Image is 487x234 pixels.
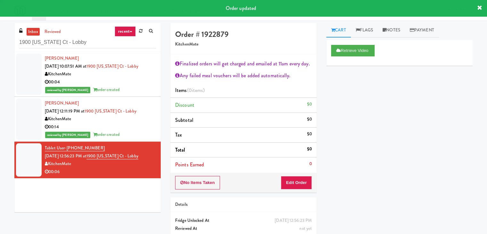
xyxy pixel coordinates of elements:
div: [DATE] 12:56:23 PM [275,217,312,225]
div: 0 [309,160,312,168]
span: [DATE] 12:56:23 PM at [45,153,86,159]
a: 1900 [US_STATE] Ct - Lobby [86,63,138,69]
div: Fridge Unlocked At [175,217,312,225]
div: Details [175,201,312,209]
li: Tablet User· [PHONE_NUMBER][DATE] 12:56:23 PM at1900 [US_STATE] Ct - LobbyKitchenMate00:06 [14,142,161,178]
ng-pluralize: items [192,87,203,94]
a: Flags [351,23,378,38]
div: 00:06 [45,168,156,176]
div: 00:04 [45,78,156,86]
h4: Order # 1922879 [175,30,312,38]
a: recent [115,26,136,37]
span: [DATE] 10:07:51 AM at [45,63,86,69]
div: $0 [307,145,312,153]
span: · [PHONE_NUMBER] [65,145,105,151]
button: Retrieve Video [331,45,375,56]
li: [PERSON_NAME][DATE] 10:07:51 AM at1900 [US_STATE] Ct - LobbyKitchenMate00:04reviewed by [PERSON_N... [14,52,161,97]
a: [PERSON_NAME] [45,100,79,106]
a: 1900 [US_STATE] Ct - Lobby [85,108,136,114]
button: No Items Taken [175,176,220,189]
span: (0 ) [187,87,205,94]
span: reviewed by [PERSON_NAME] [45,132,90,138]
div: KitchenMate [45,70,156,78]
span: Discount [175,101,194,109]
span: Total [175,146,185,154]
span: Order updated [226,4,256,12]
a: [PERSON_NAME] [45,55,79,61]
span: Subtotal [175,116,193,124]
a: Payment [405,23,439,38]
div: Any failed meal vouchers will be added automatically. [175,71,312,80]
span: [DATE] 12:11:19 PM at [45,108,85,114]
span: order created [93,87,120,93]
span: order created [93,131,120,138]
a: Notes [378,23,405,38]
a: reviewed [43,28,63,36]
button: Edit Order [281,176,312,189]
h5: KitchenMate [175,42,312,47]
span: not yet [299,225,312,231]
a: Tablet User· [PHONE_NUMBER] [45,145,105,151]
div: $0 [307,130,312,138]
span: Items [175,87,205,94]
div: KitchenMate [45,160,156,168]
input: Search vision orders [19,37,156,48]
div: Finalized orders will get charged and emailed at 11am every day. [175,59,312,69]
li: [PERSON_NAME][DATE] 12:11:19 PM at1900 [US_STATE] Ct - LobbyKitchenMate00:14reviewed by [PERSON_N... [14,97,161,142]
div: 00:14 [45,123,156,131]
a: inbox [27,28,40,36]
div: KitchenMate [45,115,156,123]
div: $0 [307,115,312,123]
a: Cart [326,23,351,38]
div: $0 [307,100,312,108]
span: Points Earned [175,161,204,168]
span: Tax [175,131,182,138]
a: 1900 [US_STATE] Ct - Lobby [86,153,138,159]
span: reviewed by [PERSON_NAME] [45,87,90,93]
div: Reviewed At [175,225,312,233]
